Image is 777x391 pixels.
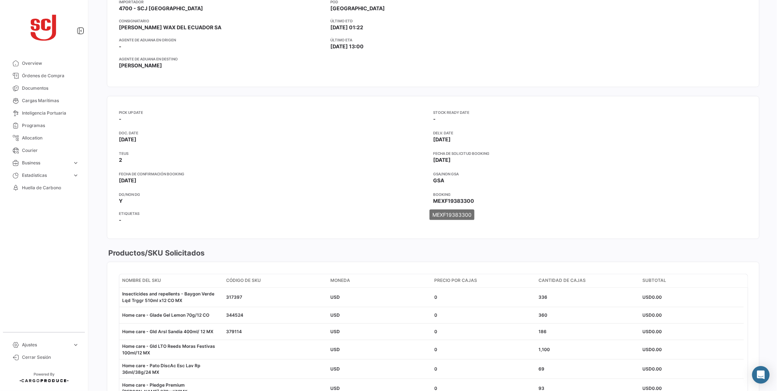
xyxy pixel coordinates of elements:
span: USD [643,386,652,391]
span: [DATE] 13:00 [330,43,364,50]
a: Overview [6,57,82,70]
img: scj_logo1.svg [26,9,62,45]
span: USD [643,329,652,334]
a: Documentos [6,82,82,94]
span: Ajustes [22,342,70,348]
span: 0 [435,294,438,300]
datatable-header-cell: Nombre del SKU [119,274,224,287]
span: 0 [435,386,438,391]
span: Home care - Pato DiscAc Esc Lav Rp 36ml/38g/24 MX [122,363,200,375]
span: Cerrar Sesión [22,354,79,361]
span: 0.00 [652,347,662,352]
span: - [119,216,121,224]
span: Moneda [330,277,350,284]
div: 1,100 [538,346,637,353]
span: USD [643,347,652,352]
app-card-info-title: Agente de Aduana en Destino [119,56,324,62]
span: USD [330,329,340,334]
app-card-info-title: Delv. Date [433,130,747,136]
app-card-info-title: Pick Up Date [119,109,433,115]
span: Programas [22,122,79,129]
span: USD [643,294,652,300]
a: Huella de Carbono [6,182,82,194]
span: expand_more [72,160,79,166]
div: Abrir Intercom Messenger [752,366,770,384]
a: Inteligencia Portuaria [6,107,82,119]
app-card-info-title: Último ETA [330,37,536,43]
app-card-info-title: Consignatario [119,18,324,24]
span: Precio por Cajas [435,277,477,284]
span: Nombre del SKU [122,277,161,284]
span: Home care - Gld LTO Reeds Moras Festivas 100ml/12 MX [122,343,215,355]
span: USD [330,386,340,391]
h3: Productos/SKU Solicitados [107,248,204,258]
span: 317397 [226,294,243,300]
span: 0.00 [652,329,662,334]
span: Allocation [22,135,79,141]
span: expand_more [72,342,79,348]
span: Huella de Carbono [22,185,79,191]
app-card-info-title: Fecha de solicitud booking [433,150,747,156]
a: Órdenes de Compra [6,70,82,82]
app-card-info-title: DG/NON DG [119,191,433,197]
span: Inteligencia Portuaria [22,110,79,116]
span: 0 [435,329,438,334]
a: Courier [6,144,82,157]
span: - [119,43,121,50]
span: [PERSON_NAME] WAX DEL ECUADOR SA [119,24,221,31]
span: [GEOGRAPHIC_DATA] [330,5,385,12]
span: - [119,116,121,122]
app-card-info-title: Doc. Date [119,130,433,136]
span: 0.00 [652,386,662,391]
span: Business [22,160,70,166]
span: USD [643,366,652,372]
app-card-info-title: TEUS [119,150,433,156]
span: Estadísticas [22,172,70,179]
app-card-info-title: Stock Ready Date [433,109,747,115]
app-card-info-title: GSA/NON GSA [433,171,747,177]
span: USD [330,294,340,300]
span: 379114 [226,329,242,334]
span: [DATE] [433,136,451,142]
span: Órdenes de Compra [22,72,79,79]
span: [PERSON_NAME] [119,62,162,69]
span: Overview [22,60,79,67]
span: Subtotal [643,277,667,284]
span: Insecticides and repellents - Baygon Verde Lqd Trggr 510ml x12 CO MX [122,291,214,303]
span: USD [643,312,652,318]
span: 0.00 [652,294,662,300]
a: Allocation [6,132,82,144]
app-card-info-title: Agente de Aduana en Origen [119,37,324,43]
span: Y [119,198,123,204]
span: Código de SKU [226,277,261,284]
span: 2 [119,157,122,163]
span: 4700 - SCJ [GEOGRAPHIC_DATA] [119,5,203,12]
span: Courier [22,147,79,154]
div: 186 [538,328,637,335]
app-card-info-title: Fecha de confirmación booking [119,171,433,177]
span: - [433,116,436,122]
span: USD [330,312,340,318]
span: GSA [433,177,444,183]
span: Home care - Glade Gel Lemon 70g/12 CO [122,312,209,318]
div: 336 [538,294,637,301]
div: MEXF19383300 [429,209,474,220]
span: Cantidad de Cajas [538,277,586,284]
span: Cargas Marítimas [22,97,79,104]
span: Documentos [22,85,79,92]
span: expand_more [72,172,79,179]
span: USD [330,366,340,372]
span: USD [330,347,340,352]
span: MEXF19383300 [433,198,474,204]
span: 344524 [226,312,244,318]
a: Cargas Marítimas [6,94,82,107]
app-card-info-title: Etiquetas [119,211,747,216]
span: 0 [435,366,438,372]
a: Programas [6,119,82,132]
span: 0.00 [652,312,662,318]
span: [DATE] [119,136,136,142]
span: 0.00 [652,366,662,372]
datatable-header-cell: Moneda [327,274,432,287]
span: 0 [435,347,438,352]
span: Home care - Gld Arsl Sandia 400ml/ 12 MX [122,329,213,334]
